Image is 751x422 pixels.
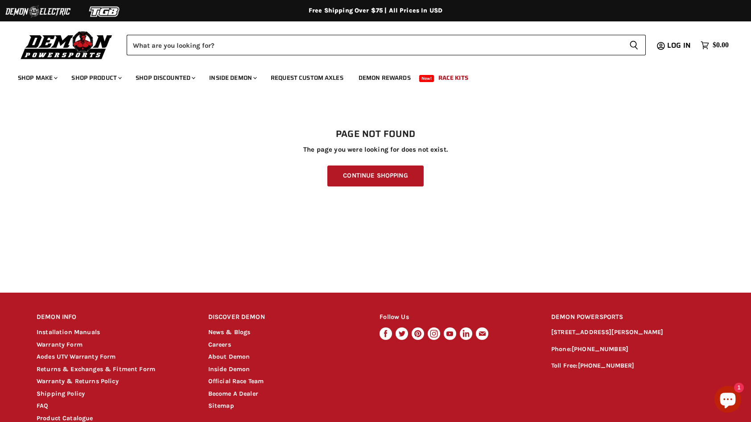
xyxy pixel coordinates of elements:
h2: DISCOVER DEMON [208,307,363,328]
img: Demon Electric Logo 2 [4,3,71,20]
a: About Demon [208,353,250,360]
h2: DEMON POWERSPORTS [551,307,714,328]
a: Demon Rewards [352,69,417,87]
span: New! [419,75,434,82]
a: Shop Make [11,69,63,87]
a: Shop Product [65,69,127,87]
h1: Page not found [37,129,714,140]
a: Race Kits [432,69,475,87]
a: Warranty Form [37,341,83,348]
input: Search [127,35,622,55]
img: Demon Powersports [18,29,116,61]
p: Toll Free: [551,361,714,371]
div: Free Shipping Over $75 | All Prices In USD [19,7,732,15]
a: FAQ [37,402,48,410]
span: Log in [667,40,691,51]
a: [PHONE_NUMBER] [578,362,635,369]
h2: Follow Us [380,307,534,328]
a: Shipping Policy [37,390,85,397]
a: Aodes UTV Warranty Form [37,353,116,360]
a: Careers [208,341,231,348]
a: Request Custom Axles [264,69,350,87]
a: Warranty & Returns Policy [37,377,119,385]
a: Product Catalogue [37,414,93,422]
a: Sitemap [208,402,234,410]
a: Shop Discounted [129,69,201,87]
span: $0.00 [713,41,729,50]
a: News & Blogs [208,328,251,336]
ul: Main menu [11,65,726,87]
a: $0.00 [696,39,733,52]
p: [STREET_ADDRESS][PERSON_NAME] [551,327,714,338]
h2: DEMON INFO [37,307,191,328]
a: Log in [663,41,696,50]
img: TGB Logo 2 [71,3,138,20]
p: Phone: [551,344,714,355]
a: Official Race Team [208,377,264,385]
a: Inside Demon [202,69,262,87]
form: Product [127,35,646,55]
button: Search [622,35,646,55]
a: Returns & Exchanges & Fitment Form [37,365,155,373]
a: Installation Manuals [37,328,100,336]
a: Become A Dealer [208,390,258,397]
a: [PHONE_NUMBER] [572,345,628,353]
a: Inside Demon [208,365,250,373]
inbox-online-store-chat: Shopify online store chat [712,386,744,415]
a: Continue Shopping [327,165,423,186]
p: The page you were looking for does not exist. [37,146,714,153]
